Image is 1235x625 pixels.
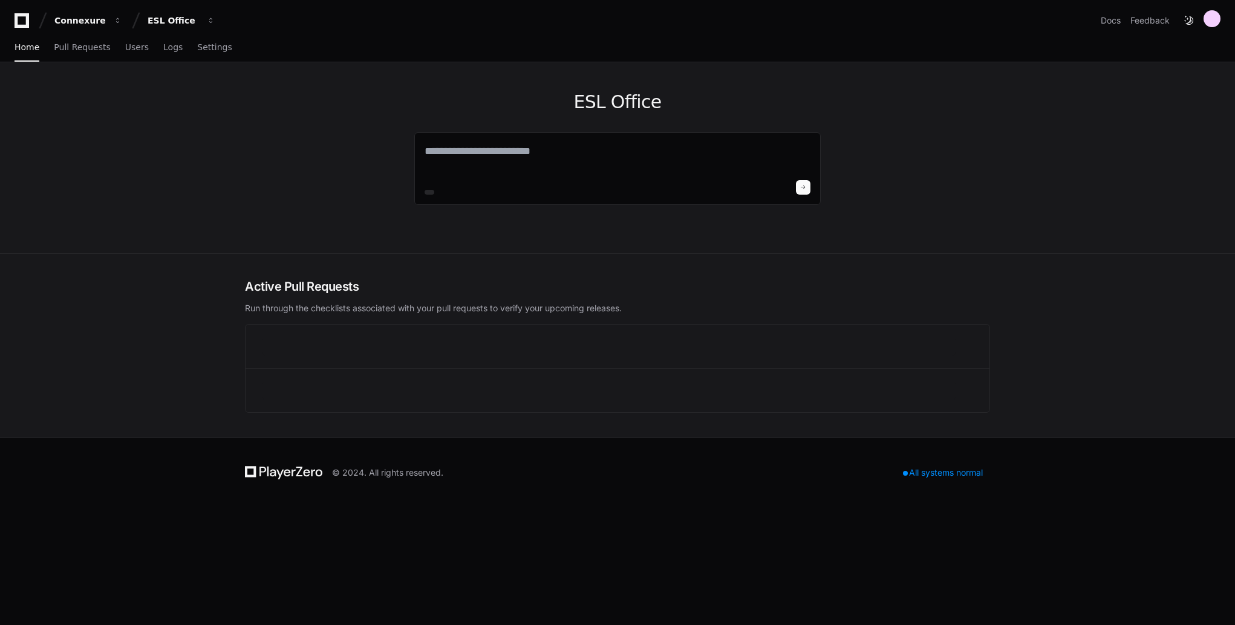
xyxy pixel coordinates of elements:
div: © 2024. All rights reserved. [332,467,443,479]
div: ESL Office [148,15,200,27]
span: Pull Requests [54,44,110,51]
h1: ESL Office [414,91,821,113]
button: ESL Office [143,10,220,31]
span: Logs [163,44,183,51]
a: Logs [163,34,183,62]
a: Pull Requests [54,34,110,62]
span: Home [15,44,39,51]
button: Connexure [50,10,127,31]
p: Run through the checklists associated with your pull requests to verify your upcoming releases. [245,302,990,314]
span: Users [125,44,149,51]
h2: Active Pull Requests [245,278,990,295]
span: Settings [197,44,232,51]
a: Users [125,34,149,62]
div: Connexure [54,15,106,27]
div: All systems normal [896,464,990,481]
button: Feedback [1130,15,1170,27]
a: Home [15,34,39,62]
a: Docs [1101,15,1121,27]
a: Settings [197,34,232,62]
